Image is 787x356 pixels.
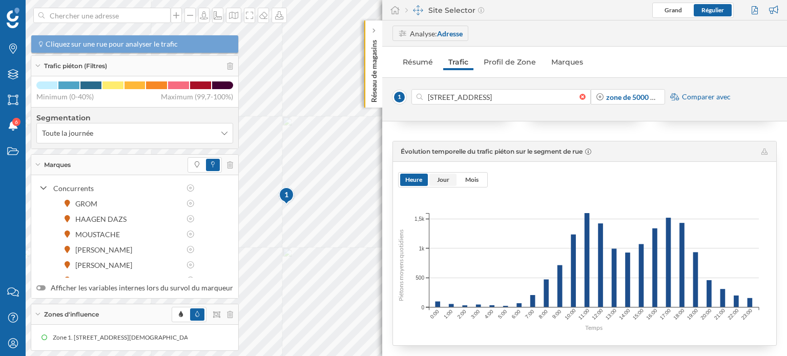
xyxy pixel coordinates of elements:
text: 12:00 [591,307,604,321]
strong: zone de 5000 mètres [606,93,672,101]
img: Logo Geoblink [7,8,19,28]
div: MOUSTACHE [75,229,125,240]
p: Réseau de magasins [369,36,379,102]
a: Profil de Zone [479,54,541,70]
text: 22:00 [727,307,740,321]
text: Temps [585,324,603,331]
span: 1 [392,90,406,104]
span: Jour [437,176,449,183]
span: Cliquez sur une rue pour analyser le trafic [46,39,178,49]
text: 2:00 [456,308,467,320]
label: Afficher les variables internes lors du survol du marqueur [36,283,233,293]
span: Mois [465,176,479,183]
span: 1k [419,244,424,252]
text: 0:00 [429,308,440,320]
img: pois-map-marker.svg [278,186,296,206]
text: 7:00 [524,308,535,320]
text: 15:00 [632,307,645,321]
text: 13:00 [605,307,618,321]
span: Maximum (99,7-100%) [161,92,233,102]
div: 1 [278,186,294,205]
text: Piétons moyens quotidiens [397,229,405,301]
a: Résumé [398,54,438,70]
span: Comparer avec [682,92,731,102]
text: 18:00 [672,307,686,321]
div: Analyse: [410,28,463,39]
text: 11:00 [577,307,591,321]
div: Zone 1. [STREET_ADDRESS][DEMOGRAPHIC_DATA] (zone de rayon 5000 mètres) [38,332,265,343]
strong: Adresse [437,29,463,38]
text: 9:00 [551,308,563,320]
div: Site Selector [405,5,484,15]
span: 0 [421,303,424,311]
div: GROM [75,198,102,209]
span: Assistance [16,7,66,16]
text: 6:00 [510,308,522,320]
a: Marques [546,54,588,70]
div: HAAGEN DAZS [75,214,132,224]
text: 3:00 [470,308,481,320]
img: dashboards-manager.svg [413,5,423,15]
div: 1 [278,190,295,200]
text: 8:00 [537,308,549,320]
span: Toute la journée [42,128,93,138]
span: 6 [15,117,18,127]
div: No Brand ice cream shop [75,275,160,286]
text: 21:00 [713,307,727,321]
text: 20:00 [699,307,713,321]
span: 500 [416,274,424,282]
text: 5:00 [497,308,508,320]
text: 14:00 [618,307,631,321]
h4: Segmentation [36,113,233,123]
div: [PERSON_NAME] [75,244,137,255]
text: 1:00 [443,308,454,320]
text: 23:00 [740,307,754,321]
span: Évolution temporelle du trafic piéton sur le segment de rue [401,148,583,155]
span: Grand [665,6,682,14]
div: [PERSON_NAME] [75,260,137,270]
span: Marques [44,160,71,170]
div: Concurrents [53,183,180,194]
text: 19:00 [686,307,699,321]
span: 1,5k [415,215,424,223]
span: Minimum (0-40%) [36,92,94,102]
span: Régulier [701,6,724,14]
span: Heure [405,176,422,183]
text: 16:00 [645,307,658,321]
span: Trafic piéton (Filtres) [44,61,107,71]
text: 10:00 [564,307,577,321]
span: Zones d'influence [44,310,99,319]
text: 17:00 [659,307,672,321]
a: Trafic [443,54,473,70]
text: 4:00 [483,308,494,320]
